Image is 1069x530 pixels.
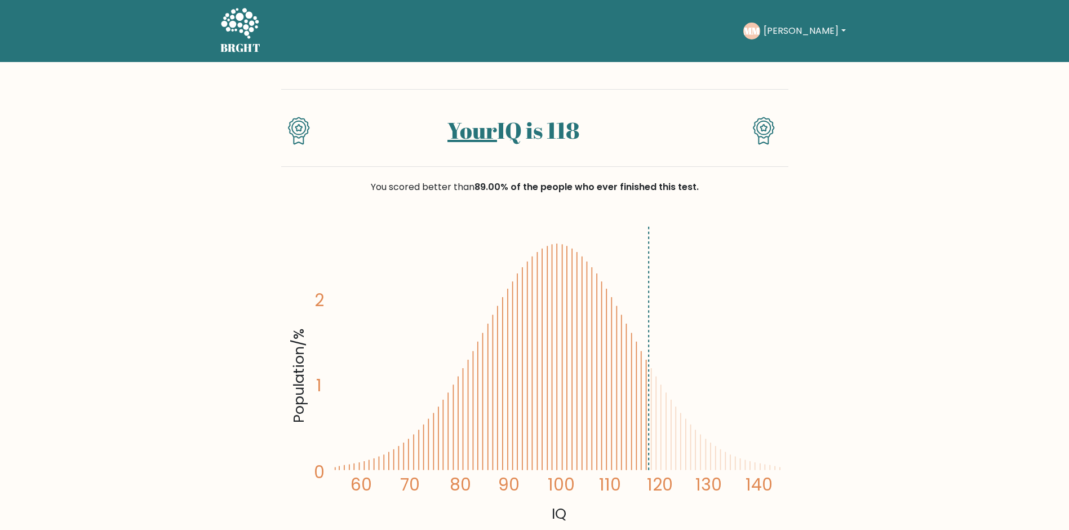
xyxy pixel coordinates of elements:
h1: IQ is 118 [330,117,697,144]
tspan: 80 [449,473,471,496]
button: [PERSON_NAME] [760,24,849,38]
tspan: 120 [647,473,673,496]
tspan: 100 [548,473,575,496]
tspan: IQ [552,503,566,524]
tspan: 1 [316,374,322,397]
tspan: 140 [746,473,773,496]
tspan: 60 [350,473,371,496]
div: You scored better than [281,180,788,194]
tspan: 90 [498,473,520,496]
a: Your [447,115,497,145]
text: MM [744,24,760,37]
tspan: 70 [400,473,420,496]
tspan: 110 [599,473,621,496]
tspan: 130 [695,473,722,496]
h5: BRGHT [220,41,261,55]
tspan: 0 [314,461,325,484]
a: BRGHT [220,5,261,58]
tspan: Population/% [289,329,309,423]
span: 89.00% of the people who ever finished this test. [474,180,699,193]
tspan: 2 [314,289,324,312]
